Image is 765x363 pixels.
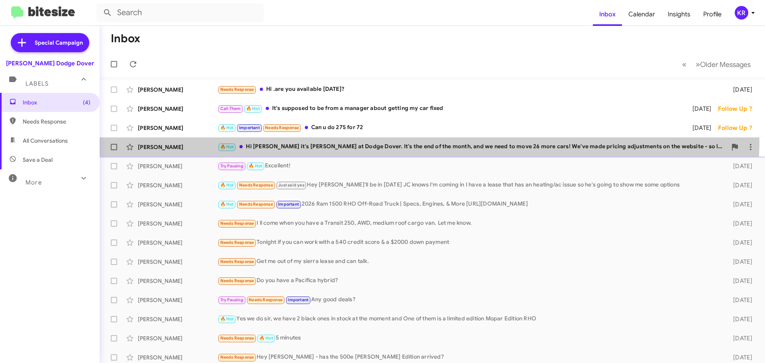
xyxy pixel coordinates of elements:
span: Needs Response [220,221,254,226]
a: Special Campaign [11,33,89,52]
span: Just said yes [278,182,304,188]
input: Search [96,3,264,22]
span: Save a Deal [23,156,53,164]
div: [PERSON_NAME] [138,200,218,208]
span: Labels [25,80,49,87]
div: [DATE] [720,296,759,304]
div: [DATE] [720,277,759,285]
div: [DATE] [682,105,718,113]
span: « [682,59,687,69]
span: All Conversations [23,137,68,145]
div: Yes we do sir, we have 2 black ones in stock at the moment and One of them is a limited edition M... [218,314,720,324]
div: Follow Up ? [718,105,759,113]
span: » [696,59,700,69]
div: I ll come when you have a Transit 250, AWD, medium roof cargo van. Let me know. [218,219,720,228]
div: [PERSON_NAME] [138,277,218,285]
div: Hi [PERSON_NAME] it's [PERSON_NAME] at Dodge Dover. It's the end of the month, and we need to mov... [218,142,727,151]
div: [PERSON_NAME] [138,143,218,151]
div: [PERSON_NAME] [138,124,218,132]
span: Try Pausing [220,297,243,302]
div: Can u do 275 for 72 [218,123,682,132]
div: [PERSON_NAME] [138,334,218,342]
div: [PERSON_NAME] [138,315,218,323]
div: Follow Up ? [718,124,759,132]
div: [DATE] [720,162,759,170]
span: Needs Response [23,118,90,126]
span: 🔥 Hot [249,163,262,169]
span: Needs Response [220,240,254,245]
span: Older Messages [700,60,751,69]
span: 🔥 Hot [220,202,234,207]
div: Get me out of my sierra lease and can talk. [218,257,720,266]
nav: Page navigation example [678,56,755,73]
div: [DATE] [720,220,759,228]
a: Inbox [593,3,622,26]
span: Important [239,125,260,130]
span: Needs Response [220,355,254,360]
div: [DATE] [720,334,759,342]
a: Profile [697,3,728,26]
div: Hey [PERSON_NAME] - has the 500e [PERSON_NAME] Edition arrived? [218,353,720,362]
span: Needs Response [220,278,254,283]
div: [PERSON_NAME] [138,239,218,247]
span: Call Them [220,106,241,111]
span: (4) [83,98,90,106]
div: [PERSON_NAME] [138,353,218,361]
div: [PERSON_NAME] Dodge Dover [6,59,94,67]
button: KR [728,6,756,20]
span: 🔥 Hot [259,336,273,341]
div: [PERSON_NAME] [138,220,218,228]
span: Needs Response [249,297,282,302]
div: [DATE] [720,353,759,361]
span: More [25,179,42,186]
span: Needs Response [220,336,254,341]
div: Do you have a Pacifica hybrid? [218,276,720,285]
div: [PERSON_NAME] [138,258,218,266]
div: [DATE] [682,124,718,132]
span: 🔥 Hot [220,316,234,322]
span: Needs Response [239,202,273,207]
a: Calendar [622,3,661,26]
span: Special Campaign [35,39,83,47]
span: Needs Response [220,259,254,264]
div: Tonight if you can work with a 540 credit score & a $2000 down payment [218,238,720,247]
div: 2026 Ram 1500 RHO Off-Road Truck | Specs, Engines, & More [URL][DOMAIN_NAME] [218,200,720,209]
div: [DATE] [720,258,759,266]
button: Previous [677,56,691,73]
span: 🔥 Hot [246,106,260,111]
div: Excellent! [218,161,720,171]
div: [PERSON_NAME] [138,86,218,94]
span: 🔥 Hot [220,144,234,149]
h1: Inbox [111,32,140,45]
div: KR [735,6,748,20]
a: Insights [661,3,697,26]
div: [PERSON_NAME] [138,181,218,189]
span: Important [288,297,308,302]
span: Inbox [23,98,90,106]
div: It's supposed to be from a manager about getting my car fixed [218,104,682,113]
span: Needs Response [239,182,273,188]
div: 5 minutes [218,334,720,343]
div: [PERSON_NAME] [138,105,218,113]
div: [DATE] [720,181,759,189]
div: Any good deals? [218,295,720,304]
span: Important [278,202,299,207]
div: [DATE] [720,239,759,247]
span: Needs Response [265,125,299,130]
button: Next [691,56,755,73]
span: 🔥 Hot [220,182,234,188]
span: 🔥 Hot [220,125,234,130]
div: Hi .are you available [DATE]? [218,85,720,94]
span: Needs Response [220,87,254,92]
div: [PERSON_NAME] [138,296,218,304]
span: Try Pausing [220,163,243,169]
div: [DATE] [720,200,759,208]
div: Hey [PERSON_NAME]'ll be in [DATE] JC knows I'm coming in I have a lease that has an heating/ac is... [218,181,720,190]
div: [DATE] [720,86,759,94]
div: [DATE] [720,315,759,323]
div: [PERSON_NAME] [138,162,218,170]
